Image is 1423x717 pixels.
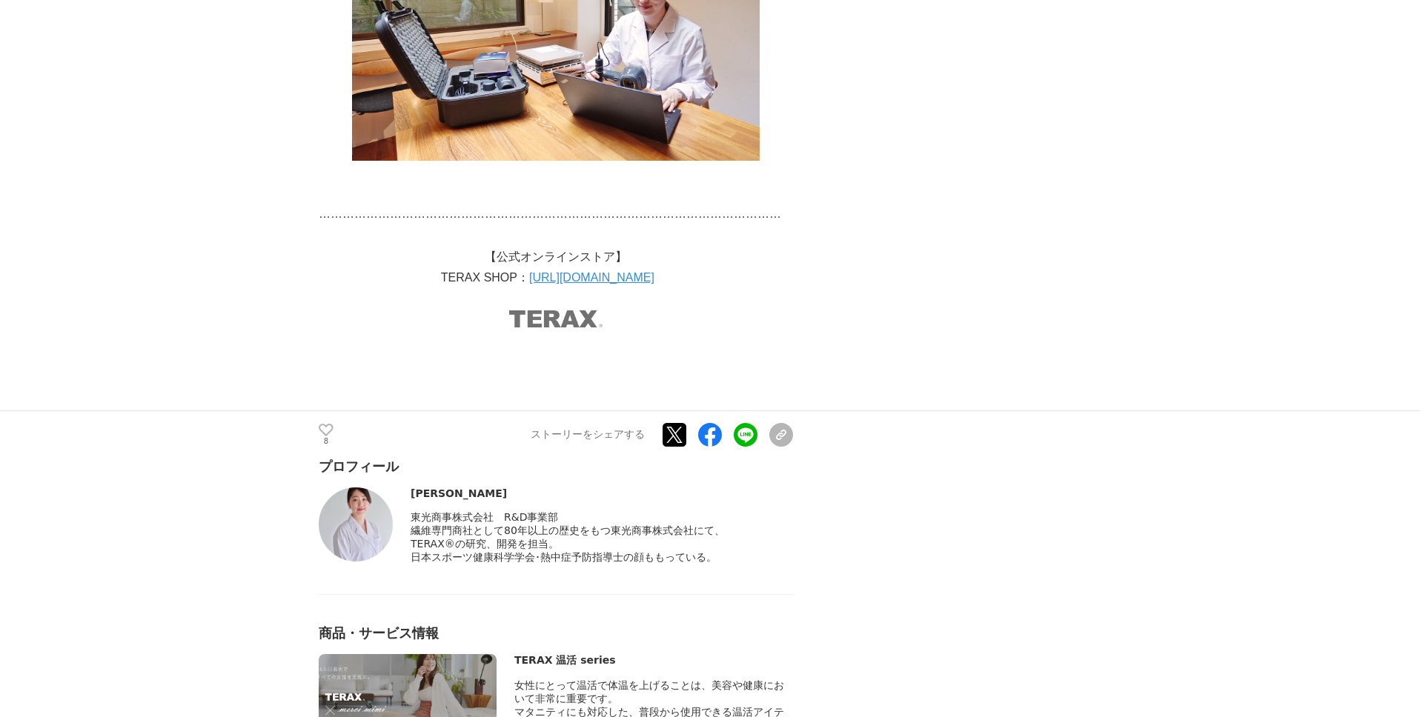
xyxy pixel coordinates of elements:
a: [URL][DOMAIN_NAME] [529,271,654,284]
p: ……………………………………………………………………………………………………… [319,204,793,225]
span: 日本スポーツ健康科学学会･熱中症予防指導士の顔ももっている。 [411,551,717,563]
p: TERAX SHOP： [319,267,793,289]
div: [PERSON_NAME] [411,487,793,499]
img: thumbnail_fba68de0-3f42-11ef-bdf5-13e55c6a7bbc.jpg [319,487,393,561]
p: ストーリーをシェアする [531,428,645,441]
span: 東光商事株式会社 R&D事業部 [411,511,558,523]
span: TERAX®︎の研究、開発を担当。 [411,538,559,550]
span: 女性にとって温活で体温を上げることは、美容や健康において非常に重要です。 [514,679,784,704]
p: 8 [319,438,334,445]
div: プロフィール [319,458,793,476]
div: TERAX 温活 series [514,654,793,667]
div: 商品・サービス情報 [319,624,793,642]
img: thumbnail_13ea9b00-3f75-11ef-a5e6-51484a97be77.png [509,310,603,327]
p: 【公式オンラインストア】 [319,247,793,268]
span: 繊維専門商社として80年以上の歴史をもつ東光商事株式会社にて、 [411,524,725,536]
